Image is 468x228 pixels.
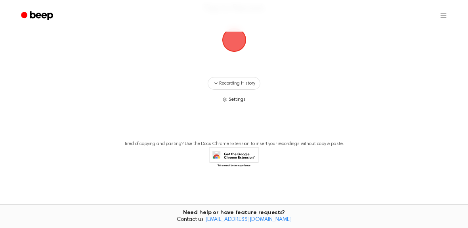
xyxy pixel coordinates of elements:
button: Settings [222,96,246,103]
a: [EMAIL_ADDRESS][DOMAIN_NAME] [205,217,292,222]
img: Beep Logo [222,28,246,52]
button: Recording History [208,77,260,90]
span: Contact us [5,217,463,224]
button: Open menu [434,6,453,25]
span: Recording History [219,80,255,87]
span: Settings [229,96,246,103]
p: Tired of copying and pasting? Use the Docs Chrome Extension to insert your recordings without cop... [124,141,344,147]
a: Beep [15,8,60,24]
